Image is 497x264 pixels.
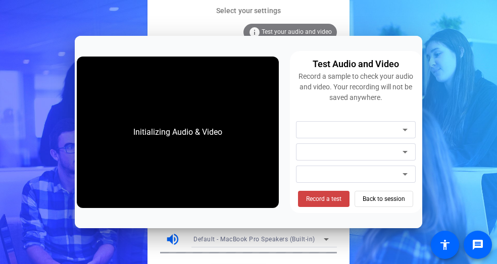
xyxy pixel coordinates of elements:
[355,191,413,207] button: Back to session
[306,194,341,203] span: Record a test
[249,26,261,38] mat-icon: info
[363,189,405,208] span: Back to session
[298,191,350,207] button: Record a test
[193,236,315,243] span: Default - MacBook Pro Speakers (Built-in)
[123,116,232,148] div: Initializing Audio & Video
[262,28,332,35] span: Test your audio and video
[165,232,180,247] mat-icon: volume_up
[296,71,416,103] div: Record a sample to check your audio and video. Your recording will not be saved anywhere.
[313,57,399,71] div: Test Audio and Video
[439,239,451,251] mat-icon: accessibility
[147,5,350,16] mat-card-subtitle: Select your settings
[472,239,484,251] mat-icon: message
